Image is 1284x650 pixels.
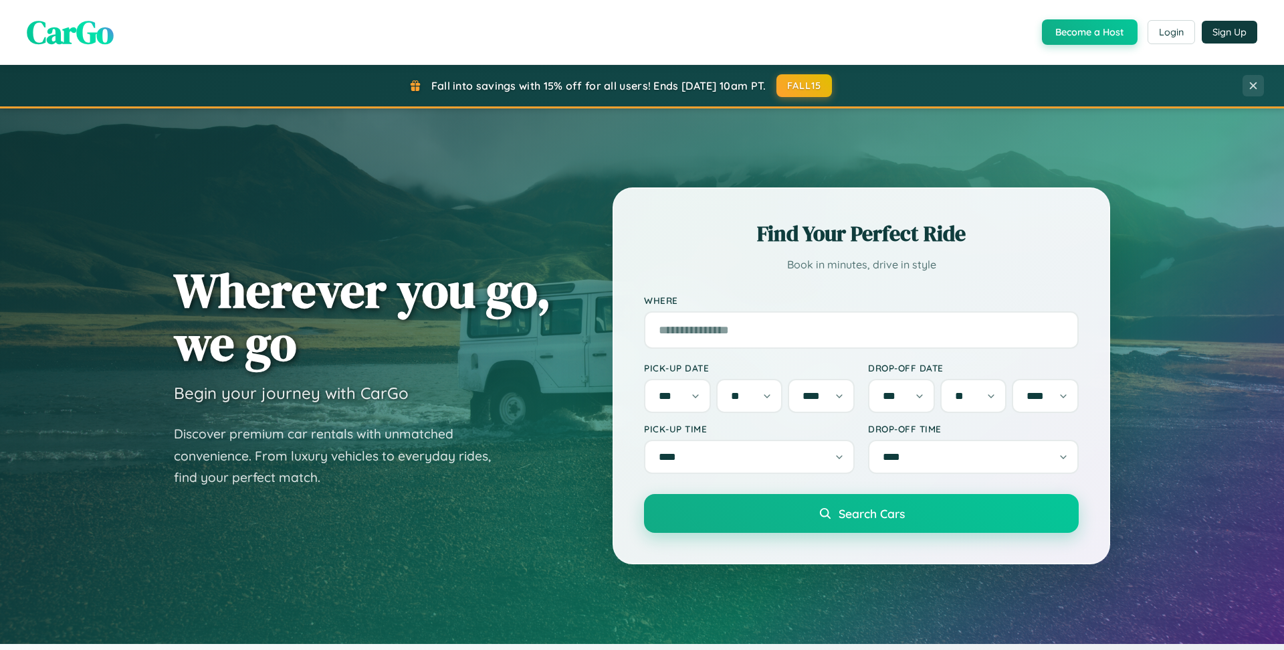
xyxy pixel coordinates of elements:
[174,383,409,403] h3: Begin your journey with CarGo
[174,264,551,370] h1: Wherever you go, we go
[839,506,905,521] span: Search Cars
[644,255,1079,274] p: Book in minutes, drive in style
[644,295,1079,306] label: Where
[644,494,1079,533] button: Search Cars
[644,362,855,374] label: Pick-up Date
[868,362,1079,374] label: Drop-off Date
[1202,21,1257,44] button: Sign Up
[1042,19,1138,45] button: Become a Host
[644,219,1079,248] h2: Find Your Perfect Ride
[174,423,508,489] p: Discover premium car rentals with unmatched convenience. From luxury vehicles to everyday rides, ...
[1148,20,1195,44] button: Login
[27,10,114,54] span: CarGo
[868,423,1079,434] label: Drop-off Time
[776,74,833,97] button: FALL15
[431,79,766,92] span: Fall into savings with 15% off for all users! Ends [DATE] 10am PT.
[644,423,855,434] label: Pick-up Time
